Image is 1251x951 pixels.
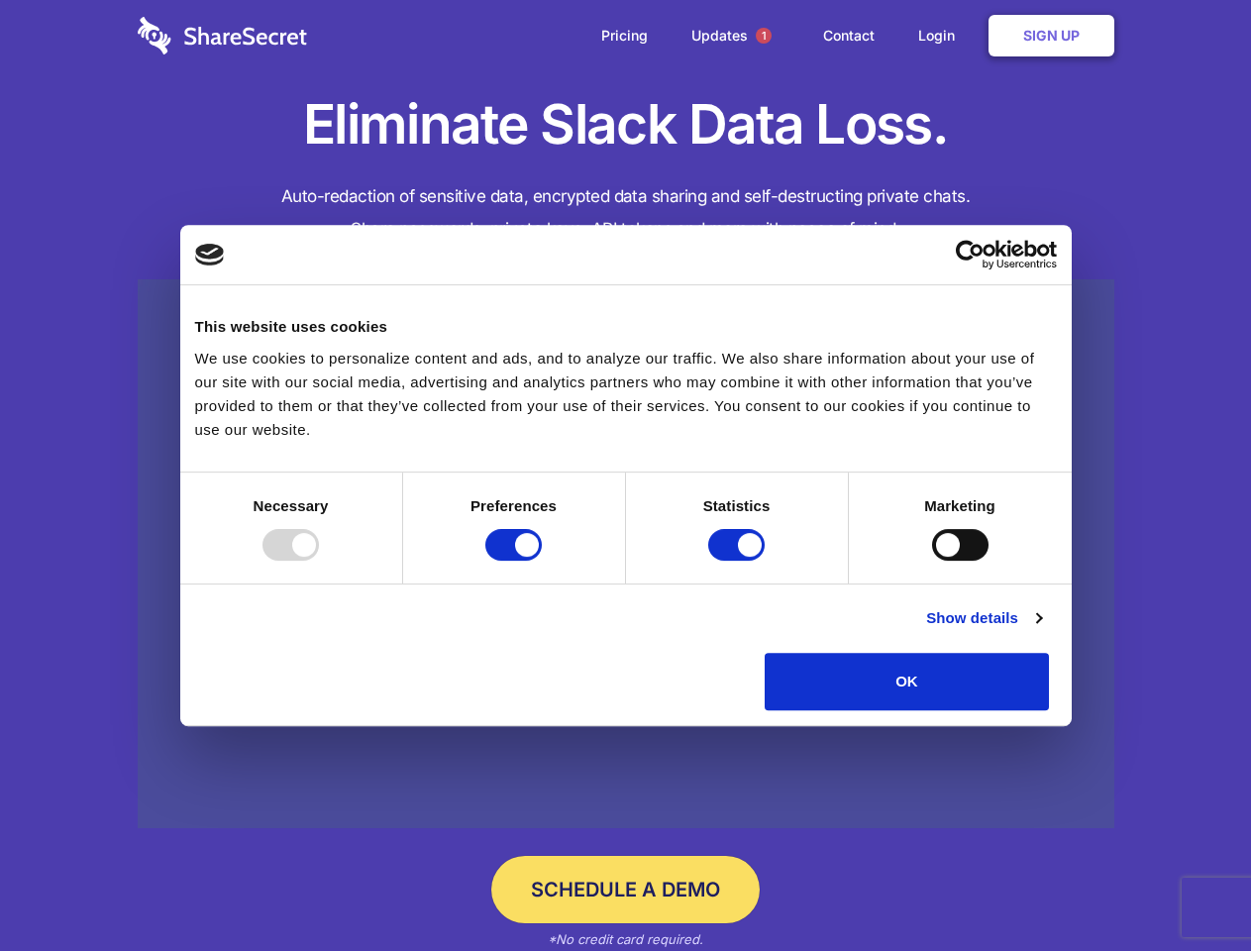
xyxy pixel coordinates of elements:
a: Pricing [581,5,668,66]
button: OK [765,653,1049,710]
a: Schedule a Demo [491,856,760,923]
a: Contact [803,5,894,66]
strong: Preferences [470,497,557,514]
a: Wistia video thumbnail [138,279,1114,829]
a: Sign Up [989,15,1114,56]
img: logo-wordmark-white-trans-d4663122ce5f474addd5e946df7df03e33cb6a1c49d2221995e7729f52c070b2.svg [138,17,307,54]
div: We use cookies to personalize content and ads, and to analyze our traffic. We also share informat... [195,347,1057,442]
strong: Statistics [703,497,771,514]
img: logo [195,244,225,265]
a: Login [898,5,985,66]
div: This website uses cookies [195,315,1057,339]
h1: Eliminate Slack Data Loss. [138,89,1114,160]
em: *No credit card required. [548,931,703,947]
a: Usercentrics Cookiebot - opens in a new window [884,240,1057,269]
h4: Auto-redaction of sensitive data, encrypted data sharing and self-destructing private chats. Shar... [138,180,1114,246]
a: Show details [926,606,1041,630]
strong: Necessary [254,497,329,514]
strong: Marketing [924,497,995,514]
span: 1 [756,28,772,44]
